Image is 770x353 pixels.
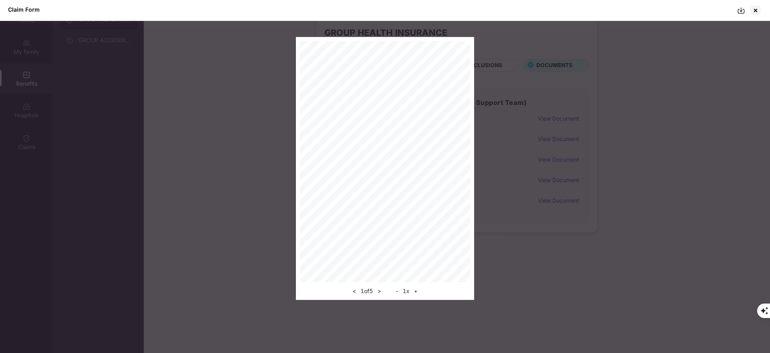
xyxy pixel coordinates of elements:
[375,286,383,296] button: >
[393,286,420,296] div: 1 x
[393,286,401,296] button: -
[737,6,745,14] img: svg+xml;base64,PHN2ZyBpZD0iRG93bmxvYWQtMzJ4MzIiIHhtbG5zPSJodHRwOi8vd3d3LnczLm9yZy8yMDAwL3N2ZyIgd2...
[8,6,40,13] div: Claim Form
[350,286,359,296] button: <
[350,286,383,296] div: 1 of 5
[411,286,420,296] button: +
